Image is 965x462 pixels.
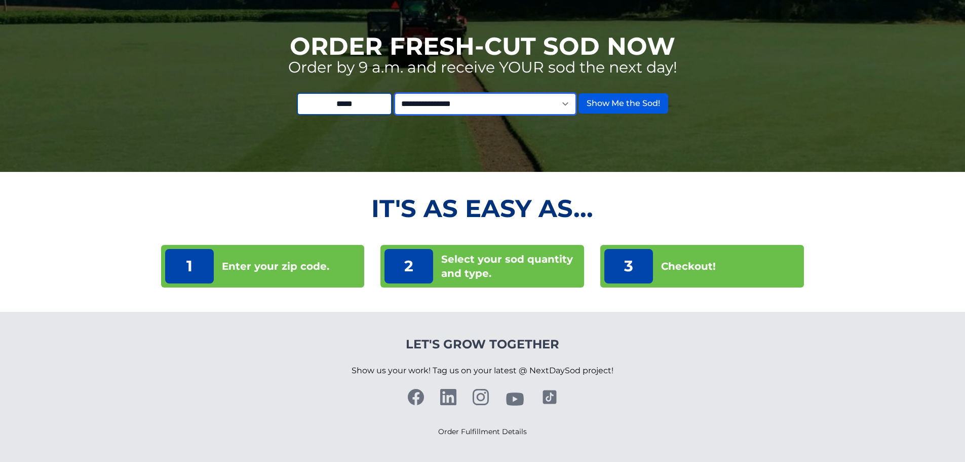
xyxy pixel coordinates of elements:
p: Enter your zip code. [222,259,329,273]
h4: Let's Grow Together [352,336,613,352]
p: 3 [604,249,653,283]
h2: It's as Easy As... [161,196,804,221]
h1: Order Fresh-Cut Sod Now [290,34,675,58]
a: Order Fulfillment Details [438,427,527,436]
p: Show us your work! Tag us on your latest @ NextDaySod project! [352,352,613,389]
p: Select your sod quantity and type. [441,252,580,280]
p: 2 [384,249,433,283]
p: Checkout! [661,259,716,273]
button: Show Me the Sod! [578,93,668,114]
p: Order by 9 a.m. and receive YOUR sod the next day! [288,58,677,77]
p: 1 [165,249,214,283]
